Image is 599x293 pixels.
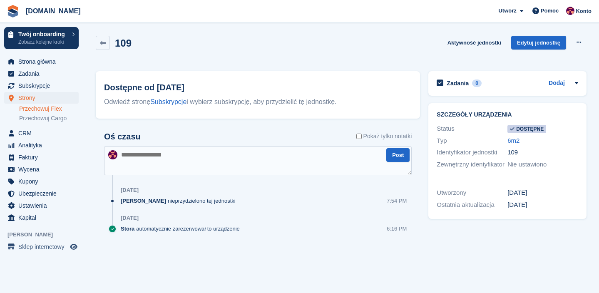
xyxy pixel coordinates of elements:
[507,137,519,144] a: 6m2
[104,132,141,142] h2: Oś czasu
[121,197,240,205] div: nieprzydzielono tej jednostki
[121,225,134,233] span: Stora
[507,148,578,157] div: 109
[4,139,79,151] a: menu
[18,212,68,223] span: Kapitał
[507,160,578,169] div: Nie ustawiono
[541,7,559,15] span: Pomoc
[104,97,412,107] div: Odwiedź stronę i wybierz subskrypcję, aby przydzielić tę jednostkę.
[18,31,68,37] p: Twój onboarding
[18,68,68,79] span: Zadania
[108,150,117,159] img: Mateusz Kacwin
[18,188,68,199] span: Ubezpieczenie
[566,7,574,15] img: Mateusz Kacwin
[498,7,516,15] span: Utwórz
[18,200,68,211] span: Ustawienia
[437,200,507,210] div: Ostatnia aktualizacja
[121,197,166,205] span: [PERSON_NAME]
[7,231,83,239] span: [PERSON_NAME]
[444,36,505,50] a: Aktywność jednostki
[18,127,68,139] span: CRM
[387,225,407,233] div: 6:16 PM
[18,176,68,187] span: Kupony
[69,242,79,252] a: Podgląd sklepu
[18,56,68,67] span: Strona główna
[437,188,507,198] div: Utworzony
[18,38,68,46] p: Zobacz kolejne kroki
[18,241,68,253] span: Sklep internetowy
[356,132,412,141] label: Pokaż tylko notatki
[4,212,79,223] a: menu
[18,164,68,175] span: Wycena
[121,187,139,194] div: [DATE]
[507,188,578,198] div: [DATE]
[4,200,79,211] a: menu
[4,164,79,175] a: menu
[4,68,79,79] a: menu
[18,151,68,163] span: Faktury
[507,200,578,210] div: [DATE]
[437,160,507,169] div: Zewnętrzny identyfikator
[447,79,469,87] h2: Zadania
[356,132,362,141] input: Pokaż tylko notatki
[18,92,68,104] span: Strony
[104,81,412,94] h2: Dostępne od [DATE]
[7,5,19,17] img: stora-icon-8386f47178a22dfd0bd8f6a31ec36ba5ce8667c1dd55bd0f319d3a0aa187defe.svg
[4,127,79,139] a: menu
[121,225,244,233] div: automatycznie zarezerwował to urządzenie
[472,79,482,87] div: 0
[4,80,79,92] a: menu
[121,215,139,221] div: [DATE]
[549,79,565,88] a: Dodaj
[576,7,592,15] span: Konto
[437,136,507,146] div: Typ
[18,139,68,151] span: Analityka
[437,124,507,134] div: Status
[511,36,566,50] a: Edytuj jednostkę
[22,4,84,18] a: [DOMAIN_NAME]
[18,80,68,92] span: Subskrypcje
[4,188,79,199] a: menu
[19,114,79,122] a: Przechowuj Cargo
[507,125,546,133] span: Dostępne
[4,56,79,67] a: menu
[115,37,132,49] h2: 109
[4,176,79,187] a: menu
[386,148,410,162] button: Post
[150,98,186,105] a: Subskrypcje
[19,105,79,113] a: Przechowuj Flex
[387,197,407,205] div: 7:54 PM
[437,112,578,118] h2: Szczegóły urządzenia
[437,148,507,157] div: Identyfikator jednostki
[4,92,79,104] a: menu
[4,27,79,49] a: Twój onboarding Zobacz kolejne kroki
[4,151,79,163] a: menu
[4,241,79,253] a: menu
